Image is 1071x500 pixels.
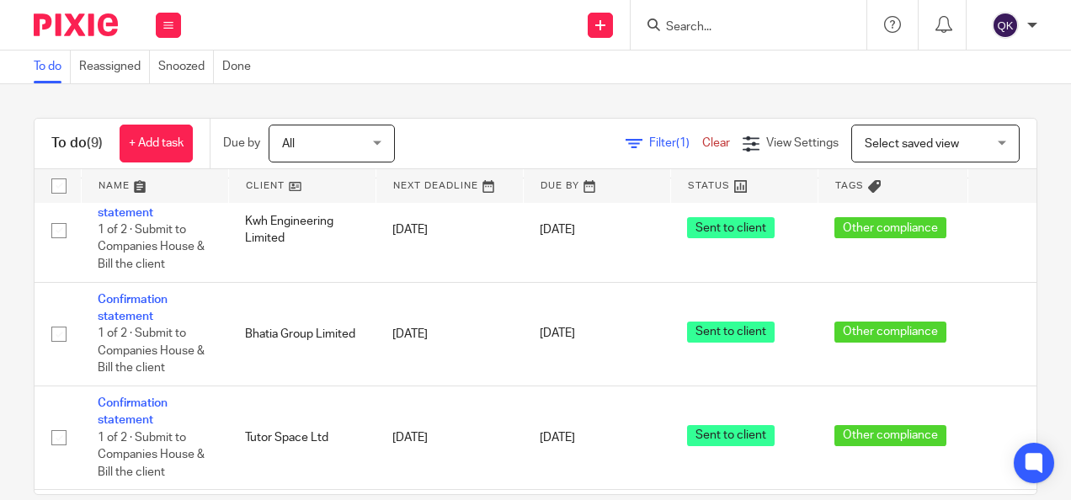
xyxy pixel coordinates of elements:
[376,178,523,282] td: [DATE]
[865,138,959,150] span: Select saved view
[835,181,864,190] span: Tags
[228,386,376,489] td: Tutor Space Ltd
[223,135,260,152] p: Due by
[98,327,205,374] span: 1 of 2 · Submit to Companies House & Bill the client
[540,224,575,236] span: [DATE]
[228,178,376,282] td: Kwh Engineering Limited
[282,138,295,150] span: All
[687,425,775,446] span: Sent to client
[51,135,103,152] h1: To do
[687,217,775,238] span: Sent to client
[228,282,376,386] td: Bhatia Group Limited
[34,13,118,36] img: Pixie
[676,137,690,149] span: (1)
[98,294,168,322] a: Confirmation statement
[158,51,214,83] a: Snoozed
[834,425,946,446] span: Other compliance
[992,12,1019,39] img: svg%3E
[664,20,816,35] input: Search
[834,217,946,238] span: Other compliance
[540,328,575,340] span: [DATE]
[702,137,730,149] a: Clear
[98,224,205,270] span: 1 of 2 · Submit to Companies House & Bill the client
[834,322,946,343] span: Other compliance
[34,51,71,83] a: To do
[649,137,702,149] span: Filter
[222,51,259,83] a: Done
[766,137,839,149] span: View Settings
[687,322,775,343] span: Sent to client
[540,432,575,444] span: [DATE]
[98,432,205,478] span: 1 of 2 · Submit to Companies House & Bill the client
[120,125,193,162] a: + Add task
[79,51,150,83] a: Reassigned
[98,189,168,218] a: Confirmation statement
[376,386,523,489] td: [DATE]
[98,397,168,426] a: Confirmation statement
[376,282,523,386] td: [DATE]
[87,136,103,150] span: (9)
